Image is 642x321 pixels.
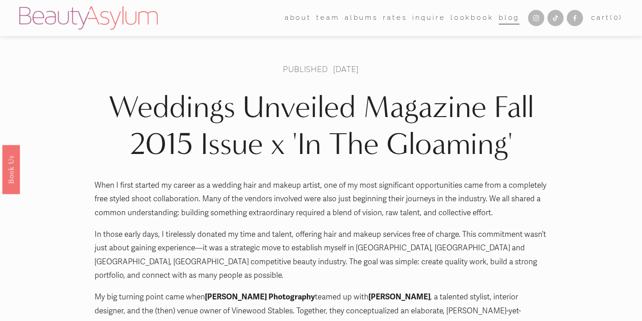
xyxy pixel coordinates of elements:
p: In those early days, I tirelessly donated my time and talent, offering hair and makeup services f... [95,228,547,283]
span: team [316,12,339,24]
a: Lookbook [451,11,494,25]
a: albums [345,11,378,25]
a: folder dropdown [285,11,311,25]
a: 0 items in cart [591,12,623,24]
strong: [PERSON_NAME] Photography [205,292,315,302]
span: ( ) [610,14,623,22]
span: 0 [614,14,619,22]
a: Inquire [412,11,446,25]
a: TikTok [547,10,564,26]
p: When I first started my career as a wedding hair and makeup artist, one of my most significant op... [95,179,547,220]
a: Instagram [528,10,544,26]
a: Rates [383,11,407,25]
a: Blog [499,11,519,25]
h1: Weddings Unveiled Magazine Fall 2015 Issue x 'In The Gloaming' [95,89,547,163]
a: Facebook [567,10,583,26]
a: folder dropdown [316,11,339,25]
a: Published [283,64,328,74]
a: Book Us [2,145,20,194]
span: about [285,12,311,24]
span: [DATE] [333,64,359,74]
strong: [PERSON_NAME] [369,292,430,302]
img: Beauty Asylum | Bridal Hair &amp; Makeup Charlotte &amp; Atlanta [19,6,158,30]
